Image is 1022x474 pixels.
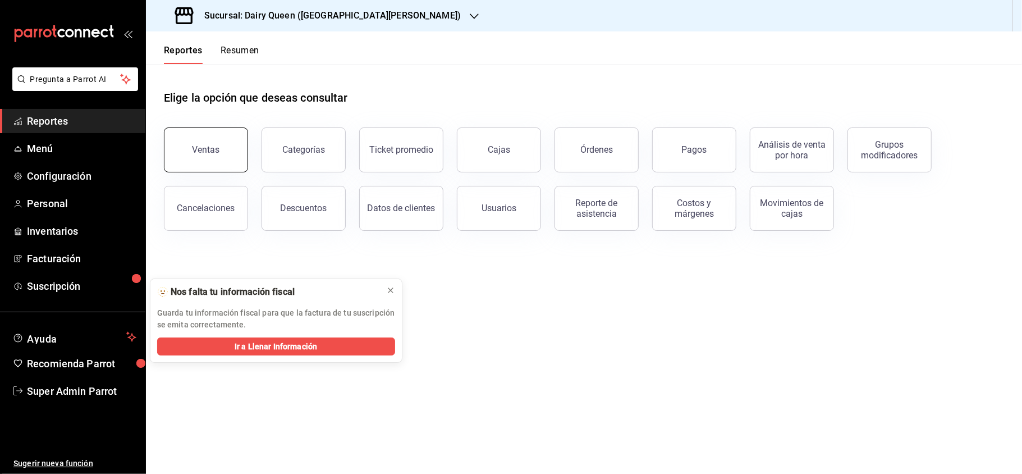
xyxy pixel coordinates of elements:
span: Ayuda [27,330,122,344]
div: Órdenes [580,144,613,155]
button: Grupos modificadores [847,127,932,172]
div: Categorías [282,144,325,155]
div: Descuentos [281,203,327,213]
div: 🫥 Nos falta tu información fiscal [157,286,377,298]
div: Cajas [488,144,510,155]
button: Análisis de venta por hora [750,127,834,172]
div: Usuarios [482,203,516,213]
h3: Sucursal: Dairy Queen ([GEOGRAPHIC_DATA][PERSON_NAME]) [195,9,461,22]
div: Grupos modificadores [855,139,924,161]
div: Cancelaciones [177,203,235,213]
button: Pregunta a Parrot AI [12,67,138,91]
div: Ticket promedio [369,144,433,155]
div: Reporte de asistencia [562,198,631,219]
button: Ventas [164,127,248,172]
div: Ventas [193,144,220,155]
span: Inventarios [27,224,136,239]
div: navigation tabs [164,45,259,64]
span: Personal [27,196,136,211]
button: Ticket promedio [359,127,443,172]
span: Sugerir nueva función [13,458,136,470]
button: Ir a Llenar Información [157,338,395,355]
span: Menú [27,141,136,156]
p: Guarda tu información fiscal para que la factura de tu suscripción se emita correctamente. [157,307,395,331]
button: Datos de clientes [359,186,443,231]
span: Facturación [27,251,136,266]
div: Datos de clientes [368,203,436,213]
button: Órdenes [554,127,639,172]
div: Movimientos de cajas [757,198,827,219]
button: open_drawer_menu [123,29,132,38]
button: Reporte de asistencia [554,186,639,231]
span: Ir a Llenar Información [235,341,317,353]
button: Cajas [457,127,541,172]
h1: Elige la opción que deseas consultar [164,89,348,106]
span: Recomienda Parrot [27,356,136,371]
button: Movimientos de cajas [750,186,834,231]
button: Costos y márgenes [652,186,736,231]
span: Suscripción [27,279,136,294]
span: Configuración [27,168,136,184]
a: Pregunta a Parrot AI [8,81,138,93]
div: Análisis de venta por hora [757,139,827,161]
button: Descuentos [262,186,346,231]
button: Pagos [652,127,736,172]
span: Pregunta a Parrot AI [30,74,121,85]
button: Categorías [262,127,346,172]
div: Pagos [682,144,707,155]
div: Costos y márgenes [659,198,729,219]
span: Reportes [27,113,136,129]
button: Cancelaciones [164,186,248,231]
button: Resumen [221,45,259,64]
button: Reportes [164,45,203,64]
span: Super Admin Parrot [27,384,136,399]
button: Usuarios [457,186,541,231]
